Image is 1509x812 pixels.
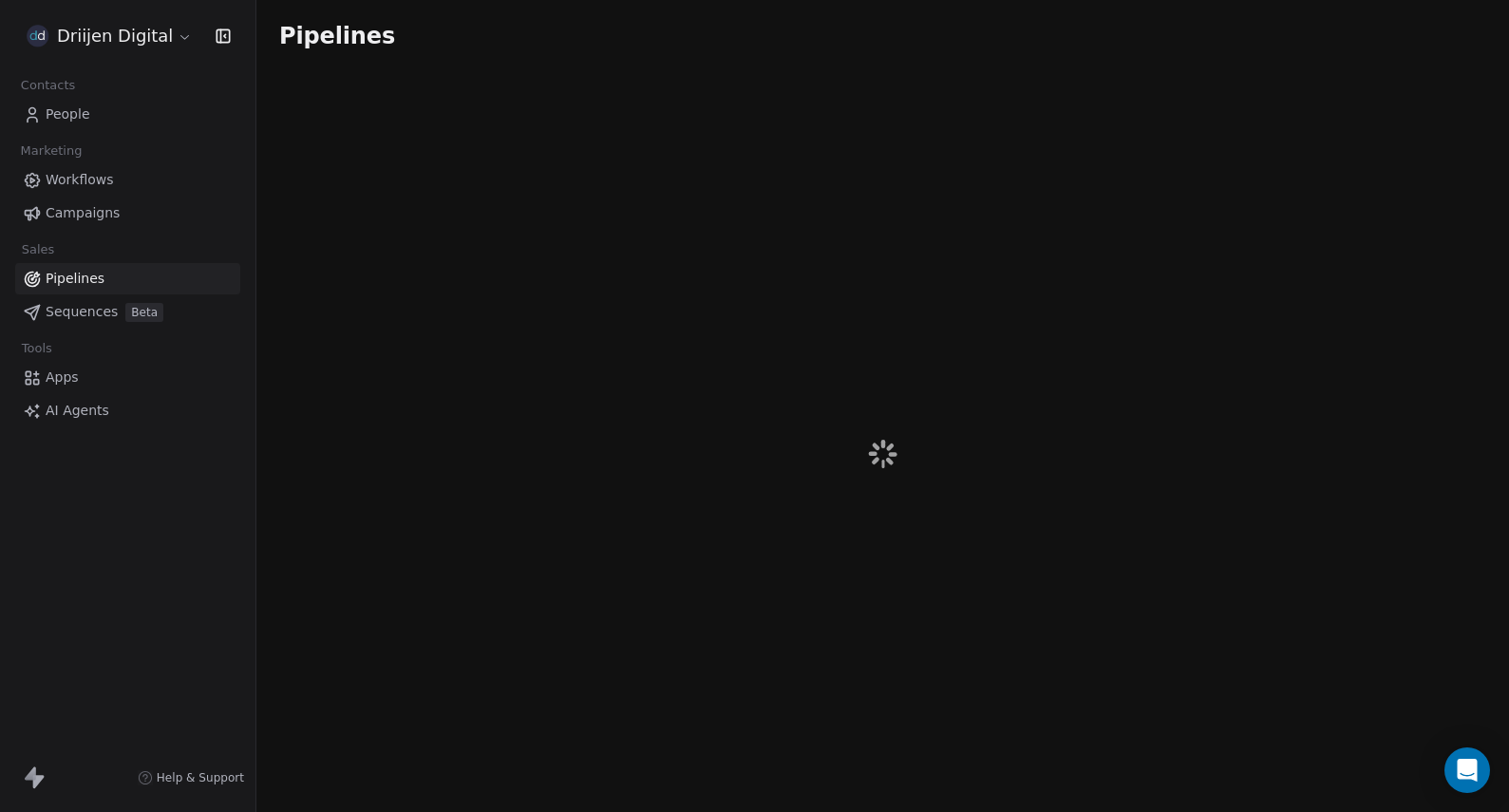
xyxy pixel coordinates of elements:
[12,137,90,165] span: Marketing
[279,23,395,49] span: Pipelines
[15,362,240,393] a: Apps
[125,303,163,322] span: Beta
[15,263,240,294] a: Pipelines
[13,236,63,264] span: Sales
[27,25,49,47] img: dd-logo-round.png
[23,20,197,52] button: Driijen Digital
[15,395,240,426] a: AI Agents
[46,170,114,190] span: Workflows
[15,164,240,196] a: Workflows
[57,24,173,48] span: Driijen Digital
[1444,747,1490,793] div: Open Intercom Messenger
[46,401,109,421] span: AI Agents
[46,368,79,387] span: Apps
[15,198,240,229] a: Campaigns
[12,71,84,100] span: Contacts
[15,296,240,328] a: SequencesBeta
[46,203,120,223] span: Campaigns
[46,269,104,289] span: Pipelines
[46,104,90,124] span: People
[15,99,240,130] a: People
[138,770,244,785] a: Help & Support
[46,302,118,322] span: Sequences
[13,334,60,363] span: Tools
[157,770,244,785] span: Help & Support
